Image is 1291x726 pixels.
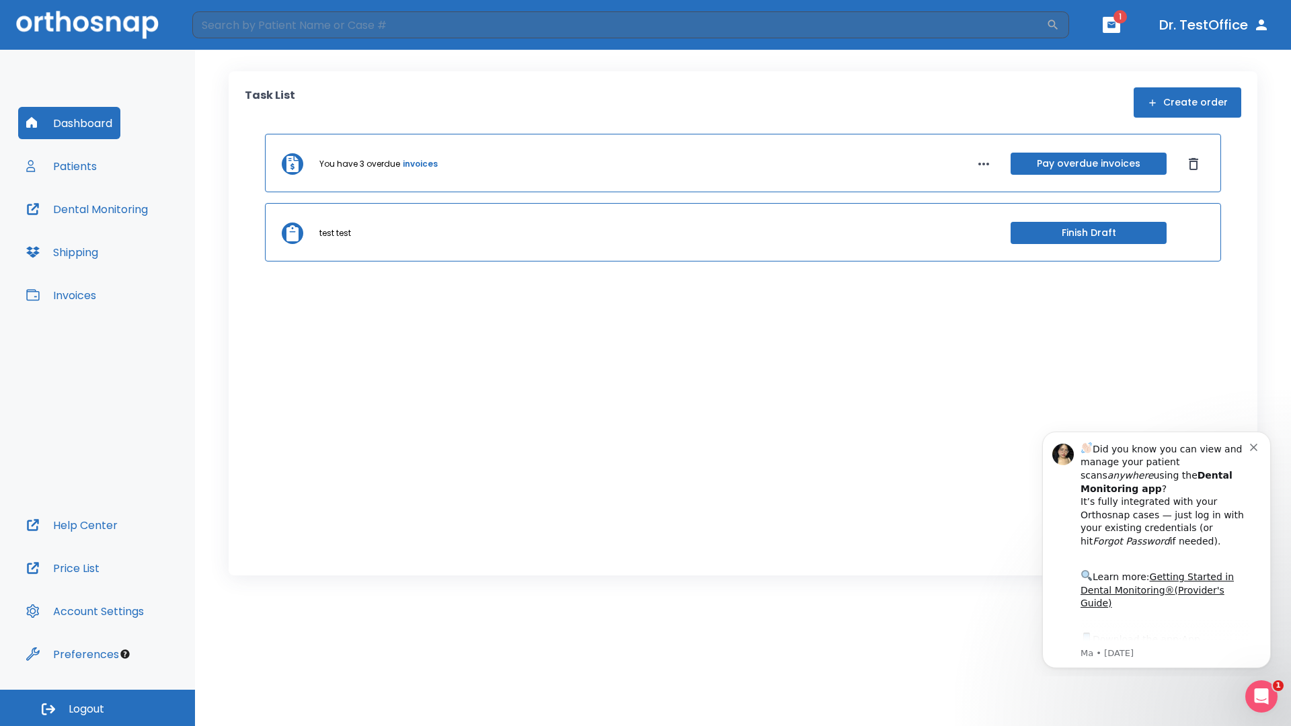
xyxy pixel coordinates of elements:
[18,236,106,268] button: Shipping
[18,150,105,182] button: Patients
[228,21,239,32] button: Dismiss notification
[58,214,178,239] a: App Store
[18,638,127,670] button: Preferences
[403,158,438,170] a: invoices
[69,702,104,717] span: Logout
[18,193,156,225] button: Dental Monitoring
[18,279,104,311] button: Invoices
[58,228,228,240] p: Message from Ma, sent 6w ago
[1134,87,1241,118] button: Create order
[1022,419,1291,676] iframe: Intercom notifications message
[319,227,351,239] p: test test
[18,107,120,139] button: Dashboard
[18,509,126,541] button: Help Center
[192,11,1046,38] input: Search by Patient Name or Case #
[119,648,131,660] div: Tooltip anchor
[16,11,159,38] img: Orthosnap
[319,158,400,170] p: You have 3 overdue
[1011,153,1167,175] button: Pay overdue invoices
[245,87,295,118] p: Task List
[1273,680,1284,691] span: 1
[1011,222,1167,244] button: Finish Draft
[1113,10,1127,24] span: 1
[1245,680,1278,713] iframe: Intercom live chat
[1154,13,1275,37] button: Dr. TestOffice
[1183,153,1204,175] button: Dismiss
[18,595,152,627] button: Account Settings
[18,552,108,584] button: Price List
[58,211,228,280] div: Download the app: | ​ Let us know if you need help getting started!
